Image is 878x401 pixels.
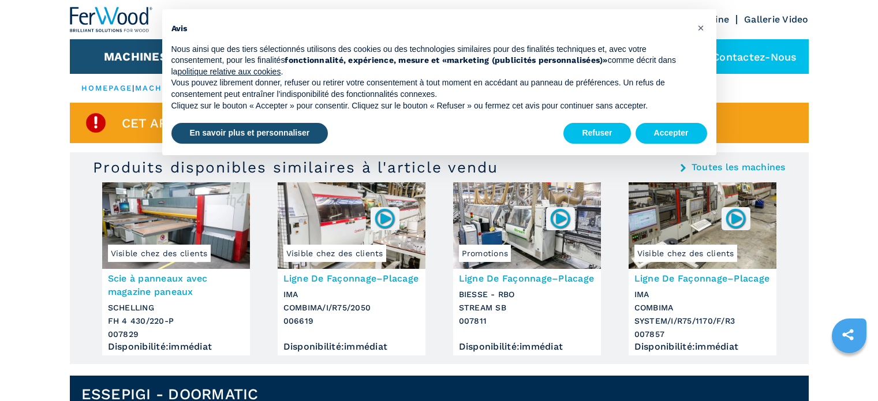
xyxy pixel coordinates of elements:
[692,163,786,172] a: Toutes les machines
[132,84,134,92] span: |
[108,344,244,350] div: Disponibilité : immédiat
[634,272,771,285] h3: Ligne De Façonnage–Placage
[634,288,771,341] h3: IMA COMBIMA SYSTEM/I/R75/1170/F/R3 007857
[108,301,244,341] h3: SCHELLING FH 4 430/220-P 007829
[278,182,425,269] img: Ligne De Façonnage–Placage IMA COMBIMA/I/R75/2050
[108,245,211,262] span: Visible chez des clients
[122,117,319,130] span: Cet article est déjà vendu
[724,207,747,230] img: 007857
[697,21,704,35] span: ×
[459,288,595,328] h3: BIESSE - RBO STREAM SB 007811
[453,182,601,355] a: Ligne De Façonnage–Placage BIESSE - RBO STREAM SBPromotions007811Ligne De Façonnage–PlacageBIESSE...
[283,272,420,285] h3: Ligne De Façonnage–Placage
[283,288,420,328] h3: IMA COMBIMA/I/R75/2050 006619
[629,182,776,355] a: Ligne De Façonnage–Placage IMA COMBIMA SYSTEM/I/R75/1170/F/R3Visible chez des clients007857Ligne ...
[70,7,153,32] img: Ferwood
[177,67,281,76] a: politique relative aux cookies
[834,320,862,349] a: sharethis
[629,182,776,269] img: Ligne De Façonnage–Placage IMA COMBIMA SYSTEM/I/R75/1170/F/R3
[373,207,396,230] img: 006619
[549,207,571,230] img: 007811
[636,123,707,144] button: Accepter
[453,182,601,269] img: Ligne De Façonnage–Placage BIESSE - RBO STREAM SB
[283,344,420,350] div: Disponibilité : immédiat
[283,245,386,262] span: Visible chez des clients
[683,39,809,74] div: Contactez-nous
[459,245,511,262] span: Promotions
[104,50,167,63] button: Machines
[278,182,425,355] a: Ligne De Façonnage–Placage IMA COMBIMA/I/R75/2050Visible chez des clients006619Ligne De Façonnage...
[81,84,133,92] a: HOMEPAGE
[171,44,689,78] p: Nous ainsi que des tiers sélectionnés utilisons des cookies ou des technologies similaires pour d...
[135,84,185,92] a: machines
[634,245,737,262] span: Visible chez des clients
[634,344,771,350] div: Disponibilité : immédiat
[84,111,107,134] img: SoldProduct
[692,18,711,37] button: Fermer cet avis
[171,77,689,100] p: Vous pouvez librement donner, refuser ou retirer votre consentement à tout moment en accédant au ...
[744,14,809,25] a: Gallerie Video
[93,158,498,177] h3: Produits disponibles similaires à l'article vendu
[563,123,630,144] button: Refuser
[171,123,328,144] button: En savoir plus et personnaliser
[102,182,250,355] a: Scie à panneaux avec magazine paneaux SCHELLING FH 4 430/220-PVisible chez des clientsScie à pann...
[171,100,689,112] p: Cliquez sur le bouton « Accepter » pour consentir. Cliquez sur le bouton « Refuser » ou fermez ce...
[102,182,250,269] img: Scie à panneaux avec magazine paneaux SCHELLING FH 4 430/220-P
[285,55,607,65] strong: fonctionnalité, expérience, mesure et «marketing (publicités personnalisées)»
[108,272,244,298] h3: Scie à panneaux avec magazine paneaux
[459,272,595,285] h3: Ligne De Façonnage–Placage
[459,344,595,350] div: Disponibilité : immédiat
[171,23,689,35] h2: Avis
